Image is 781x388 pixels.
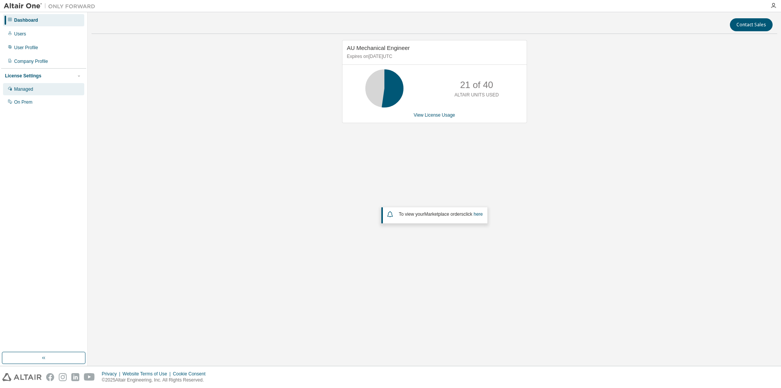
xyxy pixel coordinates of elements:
[122,371,173,377] div: Website Terms of Use
[84,373,95,381] img: youtube.svg
[14,58,48,64] div: Company Profile
[414,112,455,118] a: View License Usage
[5,73,41,79] div: License Settings
[14,86,33,92] div: Managed
[173,371,210,377] div: Cookie Consent
[474,212,483,217] a: here
[460,79,493,91] p: 21 of 40
[424,212,464,217] em: Marketplace orders
[4,2,99,10] img: Altair One
[14,45,38,51] div: User Profile
[347,45,410,51] span: AU Mechanical Engineer
[46,373,54,381] img: facebook.svg
[399,212,483,217] span: To view your click
[2,373,42,381] img: altair_logo.svg
[347,53,520,60] p: Expires on [DATE] UTC
[730,18,773,31] button: Contact Sales
[59,373,67,381] img: instagram.svg
[14,31,26,37] div: Users
[14,99,32,105] div: On Prem
[102,371,122,377] div: Privacy
[71,373,79,381] img: linkedin.svg
[455,92,499,98] p: ALTAIR UNITS USED
[14,17,38,23] div: Dashboard
[102,377,210,383] p: © 2025 Altair Engineering, Inc. All Rights Reserved.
